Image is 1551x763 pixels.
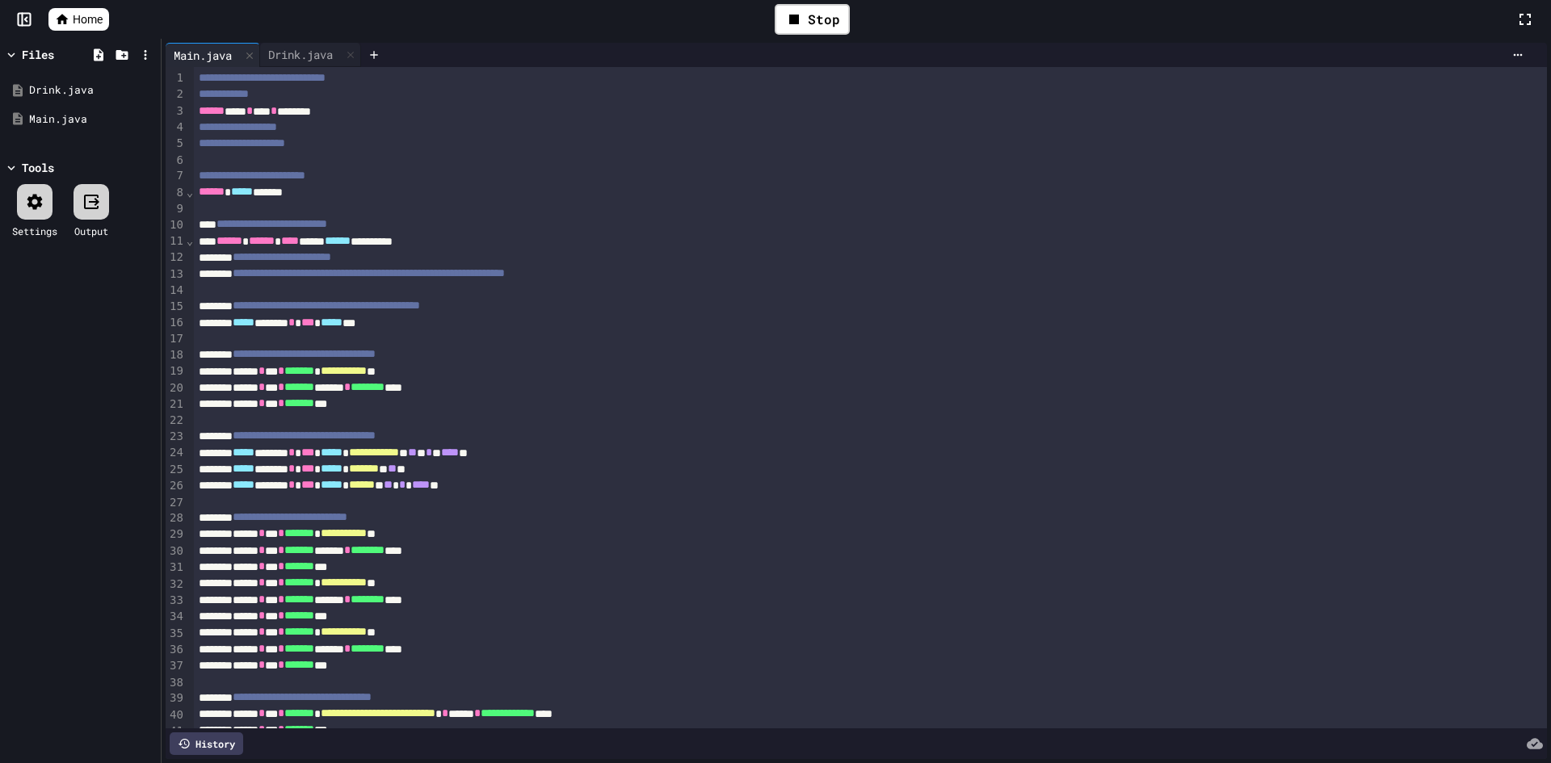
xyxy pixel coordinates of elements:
[22,159,54,176] div: Tools
[166,47,240,64] div: Main.java
[166,233,186,249] div: 11
[166,299,186,315] div: 15
[166,168,186,184] div: 7
[166,363,186,379] div: 19
[166,675,186,691] div: 38
[166,576,186,593] div: 32
[166,495,186,511] div: 27
[166,593,186,609] div: 33
[166,103,186,119] div: 3
[22,46,54,63] div: Files
[166,707,186,723] div: 40
[166,347,186,363] div: 18
[166,690,186,706] div: 39
[166,429,186,445] div: 23
[166,185,186,201] div: 8
[260,43,361,67] div: Drink.java
[166,136,186,152] div: 5
[775,4,850,35] div: Stop
[48,8,109,31] a: Home
[166,445,186,461] div: 24
[166,723,186,740] div: 41
[166,462,186,478] div: 25
[166,609,186,625] div: 34
[166,510,186,526] div: 28
[166,70,186,86] div: 1
[29,82,155,99] div: Drink.java
[166,153,186,169] div: 6
[166,266,186,283] div: 13
[166,283,186,299] div: 14
[29,111,155,128] div: Main.java
[166,396,186,413] div: 21
[166,331,186,347] div: 17
[166,413,186,429] div: 22
[166,249,186,266] div: 12
[166,217,186,233] div: 10
[166,560,186,576] div: 31
[170,732,243,755] div: History
[74,224,108,238] div: Output
[186,234,194,247] span: Fold line
[166,478,186,494] div: 26
[166,43,260,67] div: Main.java
[73,11,103,27] span: Home
[166,380,186,396] div: 20
[166,201,186,217] div: 9
[166,658,186,674] div: 37
[1417,628,1535,697] iframe: chat widget
[166,86,186,103] div: 2
[166,543,186,560] div: 30
[260,46,341,63] div: Drink.java
[166,119,186,136] div: 4
[166,642,186,658] div: 36
[1483,698,1535,747] iframe: chat widget
[186,186,194,199] span: Fold line
[166,315,186,331] div: 16
[12,224,57,238] div: Settings
[166,526,186,543] div: 29
[166,626,186,642] div: 35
